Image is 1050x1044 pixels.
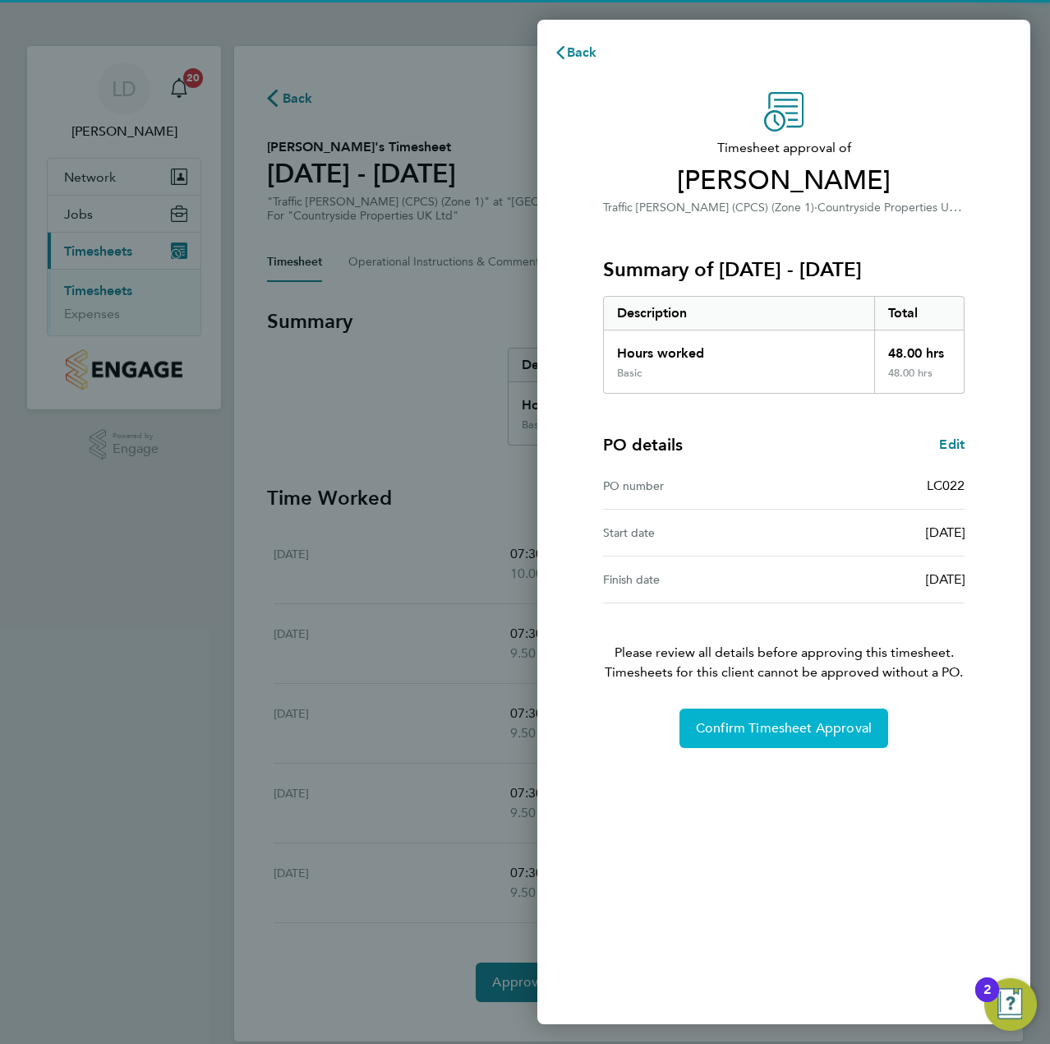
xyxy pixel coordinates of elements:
[537,36,614,69] button: Back
[927,478,965,493] span: LC022
[604,297,874,330] div: Description
[939,435,965,455] a: Edit
[874,367,965,393] div: 48.00 hrs
[603,296,965,394] div: Summary of 04 - 10 Aug 2025
[984,978,1037,1031] button: Open Resource Center, 2 new notifications
[603,523,784,543] div: Start date
[939,437,965,452] span: Edit
[603,476,784,496] div: PO number
[604,330,874,367] div: Hours worked
[874,330,965,367] div: 48.00 hrs
[603,164,965,197] span: [PERSON_NAME]
[603,433,683,456] h4: PO details
[567,44,597,60] span: Back
[617,367,642,380] div: Basic
[696,720,872,737] span: Confirm Timesheet Approval
[603,256,965,283] h3: Summary of [DATE] - [DATE]
[874,297,965,330] div: Total
[583,603,984,682] p: Please review all details before approving this timesheet.
[814,201,817,215] span: ·
[583,663,984,682] span: Timesheets for this client cannot be approved without a PO.
[784,570,965,589] div: [DATE]
[784,523,965,543] div: [DATE]
[983,990,991,1011] div: 2
[603,138,965,158] span: Timesheet approval of
[817,199,977,215] span: Countryside Properties UK Ltd
[603,570,784,589] div: Finish date
[603,201,814,215] span: Traffic [PERSON_NAME] (CPCS) (Zone 1)
[679,709,888,748] button: Confirm Timesheet Approval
